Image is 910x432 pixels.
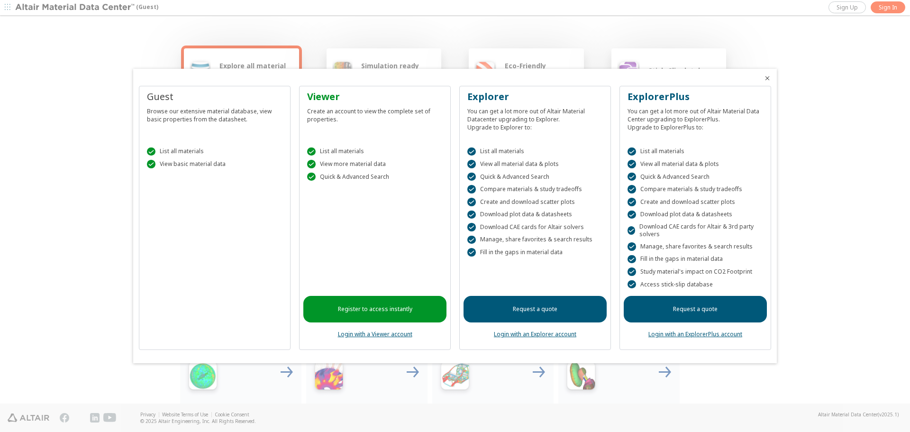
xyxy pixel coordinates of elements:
div: Download plot data & datasheets [628,211,763,219]
div:  [628,211,636,219]
div:  [467,223,476,231]
div: Download plot data & datasheets [467,211,603,219]
div: Fill in the gaps in material data [628,255,763,264]
a: Login with an Explorer account [494,330,576,338]
div:  [628,280,636,289]
div:  [307,160,316,168]
div:  [628,147,636,156]
button: Close [764,74,771,82]
div:  [467,248,476,257]
div:  [628,173,636,181]
div:  [467,211,476,219]
div: Browse our extensive material database, view basic properties from the datasheet. [147,103,282,123]
div:  [467,185,476,193]
div:  [467,147,476,156]
div:  [628,242,636,251]
div: View more material data [307,160,443,168]
div: List all materials [467,147,603,156]
a: Login with a Viewer account [338,330,412,338]
div: Compare materials & study tradeoffs [628,185,763,193]
a: Login with an ExplorerPlus account [648,330,742,338]
div:  [307,147,316,156]
div: List all materials [307,147,443,156]
div: Download CAE cards for Altair & 3rd party solvers [628,223,763,238]
div:  [628,267,636,276]
div: View all material data & plots [467,160,603,168]
div: Fill in the gaps in material data [467,248,603,257]
div: Quick & Advanced Search [467,173,603,181]
div:  [307,173,316,181]
div: Manage, share favorites & search results [628,242,763,251]
div: List all materials [628,147,763,156]
div: Create an account to view the complete set of properties. [307,103,443,123]
div: Create and download scatter plots [628,198,763,206]
div: View all material data & plots [628,160,763,168]
div: Guest [147,90,282,103]
div:  [467,160,476,168]
div: You can get a lot more out of Altair Material Datacenter upgrading to Explorer. Upgrade to Explor... [467,103,603,131]
div:  [628,185,636,193]
div: Download CAE cards for Altair solvers [467,223,603,231]
div:  [147,147,155,156]
div: ExplorerPlus [628,90,763,103]
div: List all materials [147,147,282,156]
div: Quick & Advanced Search [628,173,763,181]
div: Manage, share favorites & search results [467,236,603,244]
div:  [467,236,476,244]
div: Create and download scatter plots [467,198,603,206]
div:  [628,226,635,235]
div: Compare materials & study tradeoffs [467,185,603,193]
a: Register to access instantly [303,296,446,322]
div: Quick & Advanced Search [307,173,443,181]
div:  [628,160,636,168]
div:  [147,160,155,168]
div: Viewer [307,90,443,103]
a: Request a quote [464,296,607,322]
div: View basic material data [147,160,282,168]
div:  [467,198,476,206]
div: You can get a lot more out of Altair Material Data Center upgrading to ExplorerPlus. Upgrade to E... [628,103,763,131]
div:  [467,173,476,181]
a: Request a quote [624,296,767,322]
div: Explorer [467,90,603,103]
div: Access stick-slip database [628,280,763,289]
div:  [628,255,636,264]
div:  [628,198,636,206]
div: Study material's impact on CO2 Footprint [628,267,763,276]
